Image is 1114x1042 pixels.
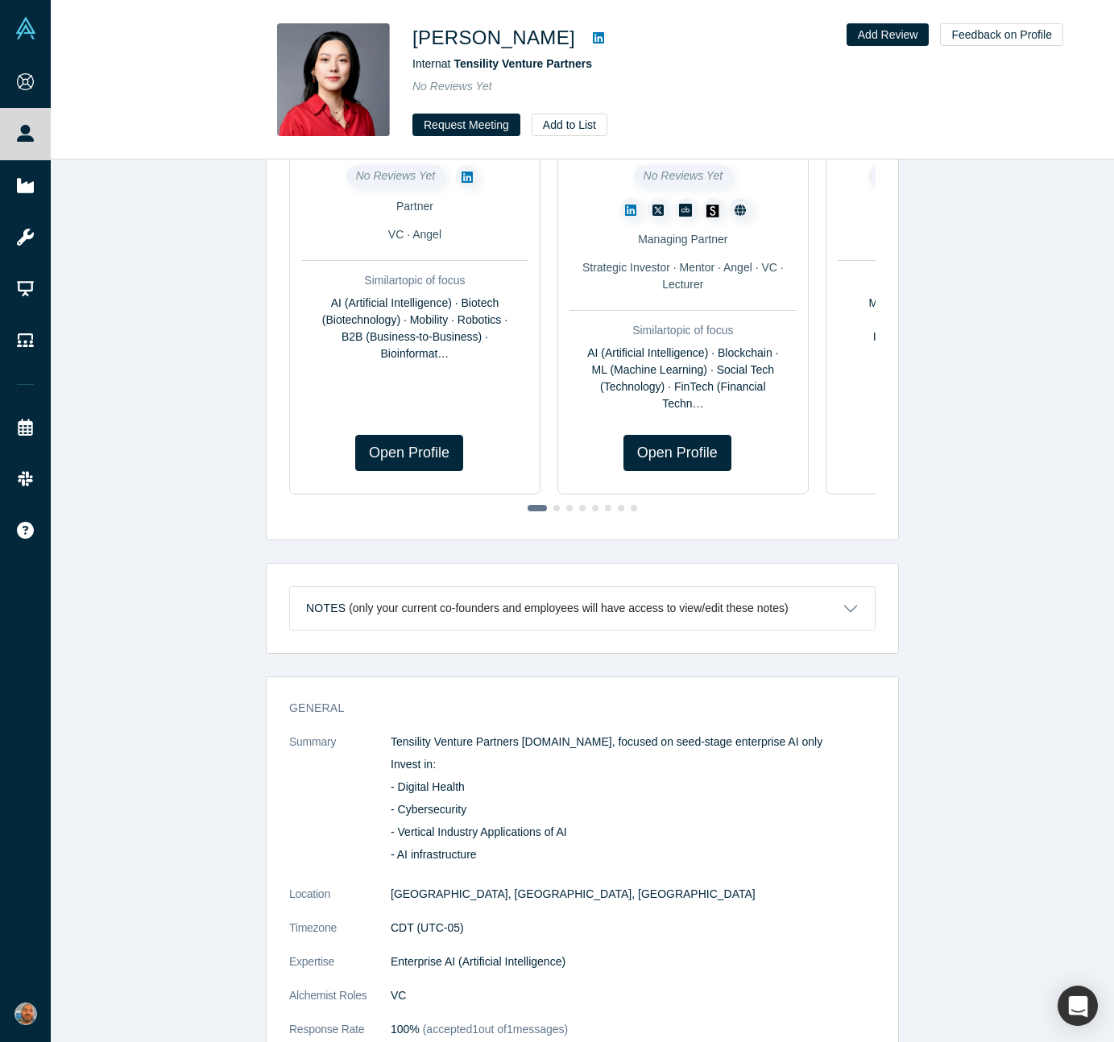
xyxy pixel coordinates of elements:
[14,17,37,39] img: Alchemist Vault Logo
[569,259,797,293] div: Strategic Investor · Mentor · Angel · VC · Lecturer
[569,345,797,412] div: AI (Artificial Intelligence) · Blockchain · ML (Machine Learning) · Social Tech (Technology) · Fi...
[391,801,876,818] p: - Cybersecurity
[847,23,930,46] button: Add Review
[306,600,346,617] h3: Notes
[290,587,875,630] button: Notes (only your current co-founders and employees will have access to view/edit these notes)
[301,226,528,243] div: VC · Angel
[638,233,727,246] span: Managing Partner
[412,57,592,70] span: Intern at
[940,23,1063,46] button: Feedback on Profile
[644,169,723,182] span: No Reviews Yet
[838,272,1065,289] div: Similar topic of focus
[391,824,876,841] p: - Vertical Industry Applications of AI
[391,756,876,773] p: Invest in:
[289,734,391,886] dt: Summary
[289,953,391,987] dt: Expertise
[623,435,731,471] a: Open Profile
[453,57,592,70] a: Tensility Venture Partners
[391,779,876,796] p: - Digital Health
[14,1003,37,1025] img: Aarlo Stone Fish's Account
[420,1023,568,1036] span: (accepted 1 out of 1 messages)
[355,435,463,471] a: Open Profile
[391,734,876,750] p: Tensility Venture Partners [DOMAIN_NAME], focused on seed-stage enterprise AI only
[391,846,876,863] p: - AI infrastructure
[356,169,436,182] span: No Reviews Yet
[391,955,565,968] span: Enterprise AI (Artificial Intelligence)
[289,886,391,920] dt: Location
[277,23,390,136] img: Serena Kuang's Profile Image
[412,23,575,52] h1: [PERSON_NAME]
[391,920,876,937] dd: CDT (UTC-05)
[391,987,876,1004] dd: VC
[412,114,520,136] button: Request Meeting
[569,322,797,339] div: Similar topic of focus
[396,200,433,213] span: Partner
[391,886,876,903] dd: [GEOGRAPHIC_DATA], [GEOGRAPHIC_DATA], [GEOGRAPHIC_DATA]
[301,295,528,362] div: AI (Artificial Intelligence) · Biotech (Biotechnology) · Mobility · Robotics · B2B (Business-to-B...
[532,114,607,136] button: Add to List
[301,272,528,289] div: Similar topic of focus
[289,700,853,717] h3: General
[838,226,1065,243] div: VC
[289,920,391,953] dt: Timezone
[349,602,789,615] p: (only your current co-founders and employees will have access to view/edit these notes)
[412,80,492,93] span: No Reviews Yet
[838,295,1065,362] div: ML (Machine Learning) · FinTech (Financial Technology) · Cloud Infrastructure · Deep Learning · A...
[289,987,391,1021] dt: Alchemist Roles
[391,1023,420,1036] span: 100%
